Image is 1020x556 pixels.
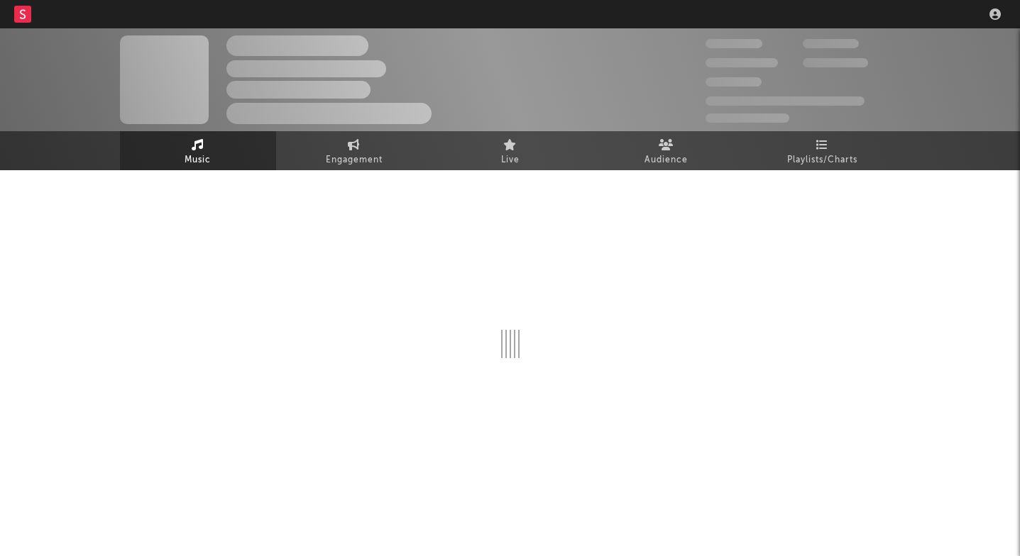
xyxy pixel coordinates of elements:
span: 300,000 [706,39,762,48]
span: 100,000 [706,77,762,87]
span: 50,000,000 [706,58,778,67]
a: Playlists/Charts [745,131,901,170]
span: Jump Score: 85.0 [706,113,789,123]
span: Audience [645,152,688,169]
span: 50,000,000 Monthly Listeners [706,96,865,106]
span: Engagement [326,152,383,169]
a: Live [432,131,588,170]
a: Music [120,131,276,170]
span: 100,000 [803,39,859,48]
span: 1,000,000 [803,58,868,67]
span: Music [185,152,211,169]
span: Live [501,152,520,169]
a: Engagement [276,131,432,170]
span: Playlists/Charts [787,152,857,169]
a: Audience [588,131,745,170]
